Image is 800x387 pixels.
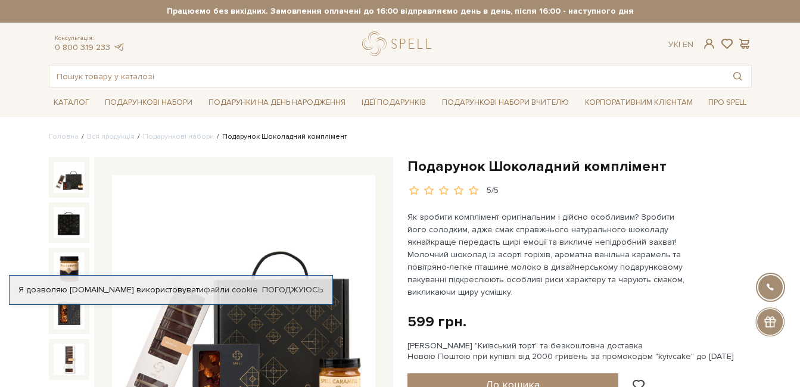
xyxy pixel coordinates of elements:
a: Ідеї подарунків [357,93,431,112]
a: Подарунки на День народження [204,93,350,112]
a: 0 800 319 233 [55,42,110,52]
img: Подарунок Шоколадний комплімент [54,344,85,374]
a: Головна [49,132,79,141]
a: Подарункові набори Вчителю [437,92,574,113]
span: | [678,39,680,49]
span: Консультація: [55,35,125,42]
a: Подарункові набори [100,93,197,112]
p: Як зробити комплімент оригінальним і дійсно особливим? Зробити його солодким, адже смак справжньо... [407,211,687,298]
a: Погоджуюсь [262,285,323,295]
a: Корпоративним клієнтам [580,93,698,112]
a: Подарункові набори [143,132,214,141]
a: logo [362,32,437,56]
img: Подарунок Шоколадний комплімент [54,252,85,283]
a: файли cookie [204,285,258,295]
a: Каталог [49,93,94,112]
a: telegram [113,42,125,52]
img: Подарунок Шоколадний комплімент [54,207,85,238]
div: Я дозволяю [DOMAIN_NAME] використовувати [10,285,332,295]
div: 599 грн. [407,313,466,331]
img: Подарунок Шоколадний комплімент [54,162,85,193]
li: Подарунок Шоколадний комплімент [214,132,347,142]
a: En [683,39,693,49]
a: Про Spell [703,93,751,112]
input: Пошук товару у каталозі [49,65,724,87]
div: [PERSON_NAME] "Київський торт" та безкоштовна доставка Новою Поштою при купівлі від 2000 гривень ... [407,341,752,362]
button: Пошук товару у каталозі [724,65,751,87]
img: Подарунок Шоколадний комплімент [54,298,85,329]
h1: Подарунок Шоколадний комплімент [407,157,752,176]
strong: Працюємо без вихідних. Замовлення оплачені до 16:00 відправляємо день в день, після 16:00 - насту... [49,6,752,17]
a: Вся продукція [87,132,135,141]
div: Ук [668,39,693,50]
div: 5/5 [487,185,499,196]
